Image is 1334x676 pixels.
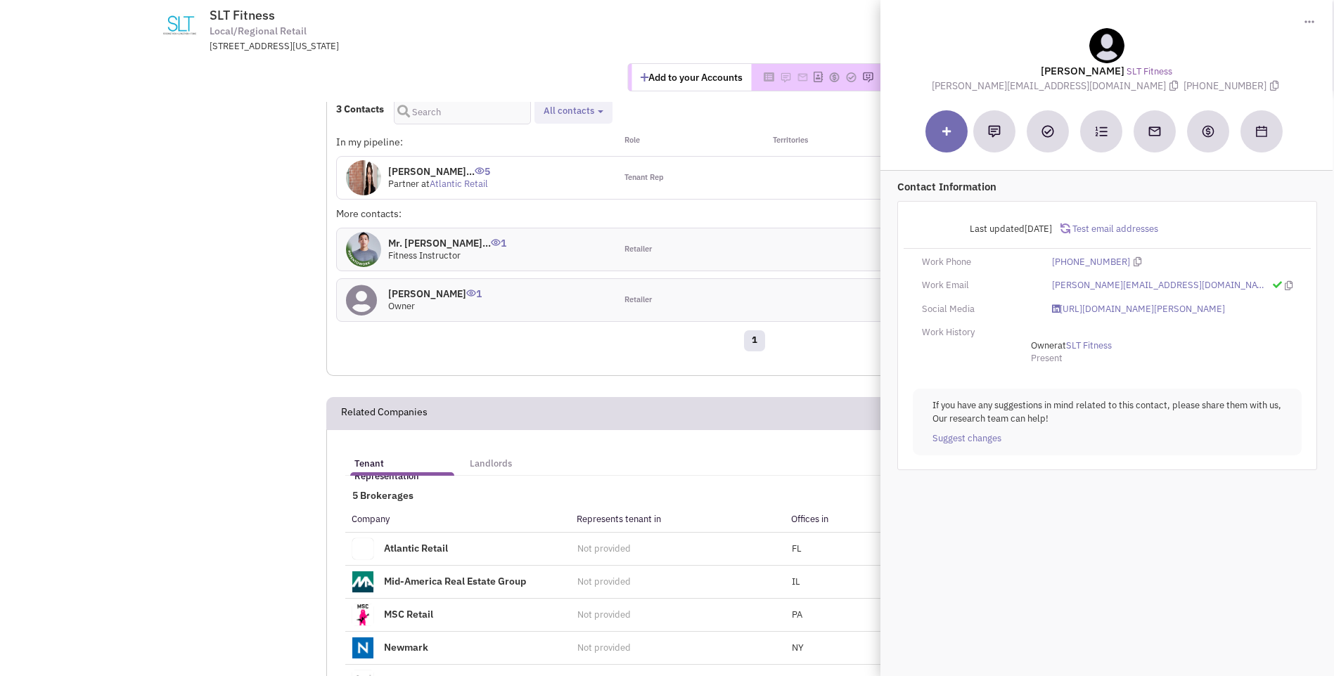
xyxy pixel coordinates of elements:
span: Not provided [577,576,631,587]
div: Work Phone [913,256,1042,269]
a: Atlantic Retail [430,178,488,190]
a: Newmark [384,641,428,654]
a: Tenant Representation [347,444,457,472]
a: [PHONE_NUMBER] [1051,256,1129,269]
span: Fitness Instructor [388,249,461,261]
img: teammate.png [1089,28,1124,63]
span: Retailer [624,294,652,306]
img: -mtAjIRct0K8GRm1XxyeNQ.jpg [346,232,381,267]
span: Tenant Rep [624,172,664,183]
span: FL [792,542,802,554]
a: 1 [744,330,765,351]
img: GAOHR25q0U-qks_z3it0-w.png [346,160,381,195]
h2: Related Companies [341,398,428,429]
a: SLT Fitness [1127,65,1172,79]
div: Social Media [913,303,1042,316]
th: Represents tenant in [570,507,785,532]
span: Retailer [624,244,652,255]
div: In my pipeline: [336,135,615,149]
span: at [1031,339,1112,351]
input: Search [394,99,531,124]
img: icon-UserInteraction.png [491,239,501,246]
span: [PHONE_NUMBER] [1184,79,1282,92]
span: [PERSON_NAME][EMAIL_ADDRESS][DOMAIN_NAME] [932,79,1184,92]
span: Not provided [577,609,631,620]
span: Test email addresses [1070,223,1157,235]
span: at [421,178,488,190]
span: Not provided [577,642,631,654]
div: Territories [755,135,894,149]
img: Add a Task [1041,125,1054,138]
img: Subscribe to a cadence [1095,125,1108,138]
span: [DATE] [1024,223,1051,235]
h5: Landlords [470,457,512,470]
button: Add to your Accounts [631,64,751,91]
img: Create a deal [1201,124,1215,138]
div: Last updated [913,216,1060,242]
span: Local/Regional Retail [210,24,307,39]
span: Partner [388,178,419,190]
h5: Tenant Representation [354,457,450,483]
span: SLT Fitness [210,7,275,23]
img: Please add to your accounts [797,72,808,83]
h4: Mr. [PERSON_NAME]... [388,237,506,249]
img: icon-UserInteraction.png [466,290,476,297]
div: Role [615,135,755,149]
div: More contacts: [336,207,615,221]
h4: [PERSON_NAME]... [388,165,490,178]
span: 5 [475,155,490,178]
img: Schedule a Meeting [1256,126,1267,137]
button: All contacts [539,104,608,119]
div: [STREET_ADDRESS][US_STATE] [210,40,577,53]
a: SLT Fitness [1066,339,1112,353]
span: Owner [1031,339,1058,351]
img: Please add to your accounts [780,72,791,83]
span: Present [1031,352,1063,364]
div: Work Email [913,279,1042,292]
lable: [PERSON_NAME] [1041,64,1124,77]
a: [PERSON_NAME][EMAIL_ADDRESS][DOMAIN_NAME] [1051,279,1269,292]
span: 5 Brokerages [345,489,413,502]
th: Offices in [785,507,1051,532]
div: Work History [913,326,1042,339]
span: PA [792,609,802,620]
th: Company [345,507,570,532]
a: Suggest changes [932,432,1001,446]
img: Please add to your accounts [828,72,840,83]
span: IL [792,576,800,587]
span: 1 [466,277,482,300]
h4: [PERSON_NAME] [388,287,482,300]
img: Please add to your accounts [862,72,873,83]
img: Add a note [988,125,1001,138]
span: 1 [491,226,506,249]
span: All contacts [544,105,594,117]
p: Contact Information [897,179,1317,194]
img: Please add to your accounts [845,72,857,83]
a: Mid-America Real Estate Group [384,575,526,587]
a: [URL][DOMAIN_NAME][PERSON_NAME] [1051,303,1224,316]
a: Landlords [463,444,519,472]
a: MSC Retail [384,608,433,620]
img: Send an email [1148,124,1162,138]
a: Atlantic Retail [384,542,448,554]
img: icon-UserInteraction.png [475,167,485,174]
span: NY [792,642,804,654]
span: Owner [388,300,415,312]
h4: 3 Contacts [336,103,384,115]
p: If you have any suggestions in mind related to this contact, please share them with us, Our resea... [932,399,1282,425]
span: Not provided [577,542,631,554]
